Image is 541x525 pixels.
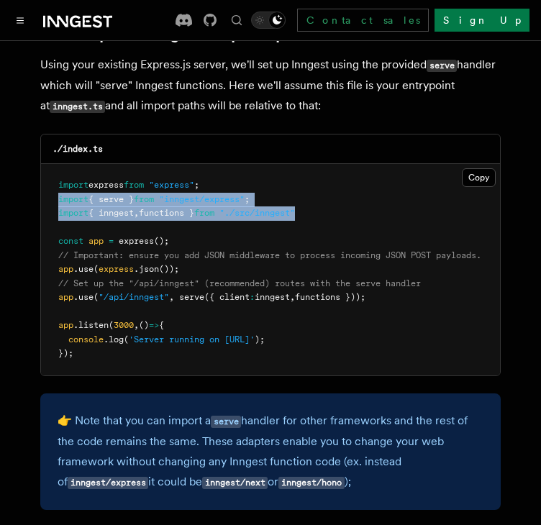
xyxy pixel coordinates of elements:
span: ( [94,264,99,274]
span: , [290,292,295,302]
code: inngest/express [68,477,148,489]
span: }); [58,348,73,358]
span: { [159,320,164,330]
span: from [124,180,144,190]
span: "./src/inngest" [219,208,295,218]
span: 3000 [114,320,134,330]
code: serve [427,60,457,72]
span: .use [73,292,94,302]
span: serve [179,292,204,302]
span: ); [255,334,265,344]
code: inngest.ts [50,101,105,113]
span: functions } [139,208,194,218]
span: express [88,180,124,190]
span: , [134,208,139,218]
span: "inngest/express" [159,194,245,204]
span: "express" [149,180,194,190]
span: ({ client [204,292,250,302]
p: 👉 Note that you can import a handler for other frameworks and the rest of the code remains the sa... [58,411,483,493]
span: app [58,292,73,302]
span: // Important: ensure you add JSON middleware to process incoming JSON POST payloads. [58,250,481,260]
span: from [194,208,214,218]
span: ( [124,334,129,344]
span: inngest [255,292,290,302]
span: => [149,320,159,330]
span: import [58,180,88,190]
span: , [134,320,139,330]
span: ()); [159,264,179,274]
span: .use [73,264,94,274]
a: serve [211,414,241,427]
button: Find something... [228,12,245,29]
span: , [169,292,174,302]
span: functions })); [295,292,365,302]
span: ; [245,194,250,204]
span: () [139,320,149,330]
span: { inngest [88,208,134,218]
span: .json [134,264,159,274]
span: ( [109,320,114,330]
span: express [119,236,154,246]
a: Sign Up [435,9,529,32]
span: ; [194,180,199,190]
span: 'Server running on [URL]' [129,334,255,344]
span: from [134,194,154,204]
button: Toggle dark mode [251,12,286,29]
span: (); [154,236,169,246]
button: Copy [462,168,496,187]
span: = [109,236,114,246]
span: .log [104,334,124,344]
code: serve [211,416,241,428]
span: .listen [73,320,109,330]
span: "/api/inngest" [99,292,169,302]
span: app [58,320,73,330]
span: express [99,264,134,274]
a: Contact sales [297,9,429,32]
span: console [68,334,104,344]
span: app [58,264,73,274]
code: ./index.ts [53,144,103,154]
code: inngest/hono [278,477,344,489]
span: { serve } [88,194,134,204]
code: inngest/next [202,477,268,489]
span: import [58,194,88,204]
span: : [250,292,255,302]
button: Toggle navigation [12,12,29,29]
p: Using your existing Express.js server, we'll set up Inngest using the provided handler which will... [40,55,501,117]
span: // Set up the "/api/inngest" (recommended) routes with the serve handler [58,278,421,288]
span: const [58,236,83,246]
span: ( [94,292,99,302]
span: import [58,208,88,218]
span: app [88,236,104,246]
